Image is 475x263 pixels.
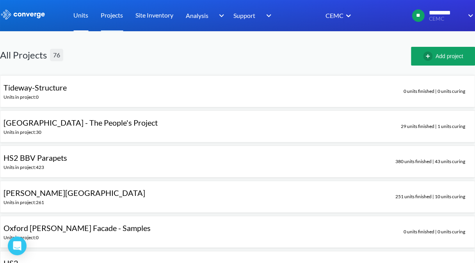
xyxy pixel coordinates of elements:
span: 380 units finished | 43 units curing [395,158,465,165]
span: [GEOGRAPHIC_DATA] - The People's Project [4,118,158,127]
img: downArrow.svg [214,11,226,20]
span: Oxford [PERSON_NAME] Facade - Samples [4,223,151,233]
div: CEMC [325,11,343,20]
span: [PERSON_NAME][GEOGRAPHIC_DATA] [4,188,145,197]
span: CEMC [429,16,463,22]
span: 251 units finished | 10 units curing [395,193,465,201]
span: Units in project: 423 [4,164,44,170]
img: add-circle-outline.svg [423,52,436,61]
span: Units in project: 261 [4,199,44,205]
span: Tideway-Structure [4,83,67,92]
span: Support [233,11,255,20]
span: 29 units finished | 1 units curing [401,123,465,130]
span: Units in project: 0 [4,235,39,240]
div: Open Intercom Messenger [8,236,27,255]
div: 76 [50,49,63,61]
span: Units in project: 0 [4,94,39,100]
span: 0 units finished | 0 units curing [404,88,465,95]
img: downArrow.svg [463,11,475,20]
span: 0 units finished | 0 units curing [404,228,465,236]
span: Analysis [186,11,208,20]
button: Add project [411,47,475,66]
span: HS2 BBV Parapets [4,153,67,162]
span: Units in project: 30 [4,129,41,135]
img: downArrow.svg [261,11,273,20]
